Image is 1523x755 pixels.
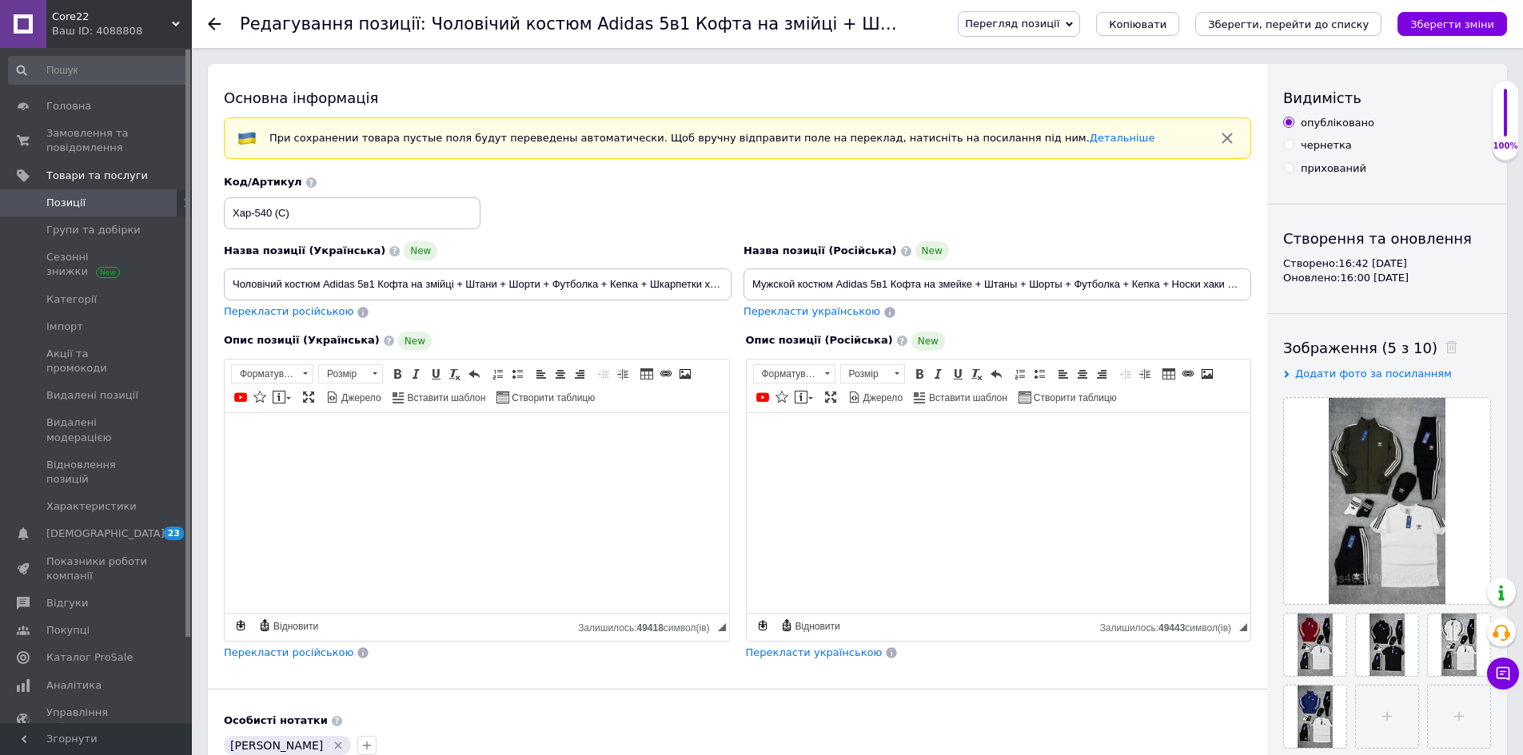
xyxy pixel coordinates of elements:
[1301,116,1374,130] div: опубліковано
[571,365,588,383] a: По правому краю
[46,99,91,113] span: Головна
[46,415,148,444] span: Видалені модерацією
[1397,12,1507,36] button: Зберегти зміни
[339,391,381,405] span: Джерело
[319,365,367,383] span: Розмір
[1090,132,1155,144] a: Детальніше
[1283,271,1491,285] div: Оновлено: 16:00 [DATE]
[408,365,425,383] a: Курсив (Ctrl+I)
[1031,391,1117,405] span: Створити таблицю
[1100,618,1239,634] div: Кiлькiсть символiв
[754,388,771,406] a: Додати відео з YouTube
[1179,365,1197,383] a: Вставити/Редагувати посилання (Ctrl+L)
[46,527,165,541] span: [DEMOGRAPHIC_DATA]
[1096,12,1179,36] button: Копіювати
[792,388,815,406] a: Вставити повідомлення
[1093,365,1110,383] a: По правому краю
[773,388,791,406] a: Вставити іконку
[1198,365,1216,383] a: Зображення
[390,388,488,406] a: Вставити шаблон
[1410,18,1494,30] i: Зберегти зміни
[318,364,383,383] a: Розмір
[251,388,269,406] a: Вставити іконку
[1158,622,1185,634] span: 49443
[389,365,406,383] a: Жирний (Ctrl+B)
[822,388,839,406] a: Максимізувати
[225,413,729,613] iframe: Редактор, C5FB4588-A31F-4720-8AED-21FA51B7E5F9
[332,739,345,752] svg: Видалити мітку
[224,646,353,658] span: Перекласти російською
[746,334,893,346] span: Опис позиції (Російська)
[232,365,297,383] span: Форматування
[636,622,663,634] span: 49418
[224,305,353,317] span: Перекласти російською
[232,617,249,634] a: Зробити резервну копію зараз
[405,391,486,405] span: Вставити шаблон
[52,10,172,24] span: Core22
[164,527,184,540] span: 23
[224,244,385,256] span: Назва позиції (Українська)
[8,56,189,85] input: Пошук
[46,554,148,583] span: Показники роботи компанії
[1283,256,1491,271] div: Створено: 16:42 [DATE]
[1011,365,1029,383] a: Вставити/видалити нумерований список
[676,365,694,383] a: Зображення
[744,305,880,317] span: Перекласти українською
[1283,338,1491,358] div: Зображення (5 з 10)
[552,365,569,383] a: По центру
[46,388,138,403] span: Видалені позиції
[987,365,1005,383] a: Повернути (Ctrl+Z)
[1055,365,1072,383] a: По лівому краю
[778,617,843,634] a: Відновити
[404,241,437,260] span: New
[269,132,1154,144] span: При сохранении товара пустые поля будут переведены автоматически. Щоб вручну відправити поле на п...
[657,365,675,383] a: Вставити/Редагувати посилання (Ctrl+L)
[509,391,595,405] span: Створити таблицю
[846,388,906,406] a: Джерело
[614,365,632,383] a: Збільшити відступ
[927,391,1007,405] span: Вставити шаблон
[446,365,464,383] a: Видалити форматування
[911,332,945,351] span: New
[489,365,507,383] a: Вставити/видалити нумерований список
[46,320,83,334] span: Імпорт
[753,364,835,383] a: Форматування
[1016,388,1119,406] a: Створити таблицю
[754,365,819,383] span: Форматування
[840,364,905,383] a: Розмір
[1301,138,1352,153] div: чернетка
[744,244,897,256] span: Назва позиції (Російська)
[1117,365,1134,383] a: Зменшити відступ
[1493,141,1518,152] div: 100%
[46,650,133,665] span: Каталог ProSale
[46,623,90,638] span: Покупці
[224,176,302,188] span: Код/Артикул
[911,388,1010,406] a: Вставити шаблон
[1283,228,1491,248] div: Створення та оновлення
[224,334,380,346] span: Опис позиції (Українська)
[718,623,726,631] span: Потягніть для зміни розмірів
[861,391,903,405] span: Джерело
[46,596,88,610] span: Відгуки
[300,388,317,406] a: Максимізувати
[930,365,947,383] a: Курсив (Ctrl+I)
[224,268,732,300] input: Наприклад, H&M жіноча сукня зелена 38 розмір вечірня максі з блискітками
[256,617,321,634] a: Відновити
[398,332,432,351] span: New
[324,388,384,406] a: Джерело
[271,620,318,634] span: Відновити
[949,365,967,383] a: Підкреслений (Ctrl+U)
[1031,365,1048,383] a: Вставити/видалити маркований список
[1283,88,1491,108] div: Видимість
[46,169,148,183] span: Товари та послуги
[465,365,483,383] a: Повернути (Ctrl+Z)
[911,365,928,383] a: Жирний (Ctrl+B)
[46,705,148,734] span: Управління сайтом
[46,678,102,693] span: Аналітика
[224,88,1251,108] div: Основна інформація
[270,388,293,406] a: Вставити повідомлення
[224,714,328,726] b: Особисті нотатки
[232,388,249,406] a: Додати відео з YouTube
[747,413,1251,613] iframe: Редактор, E74A1556-8DF1-441E-B1AE-40562D88019B
[965,18,1059,30] span: Перегляд позиції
